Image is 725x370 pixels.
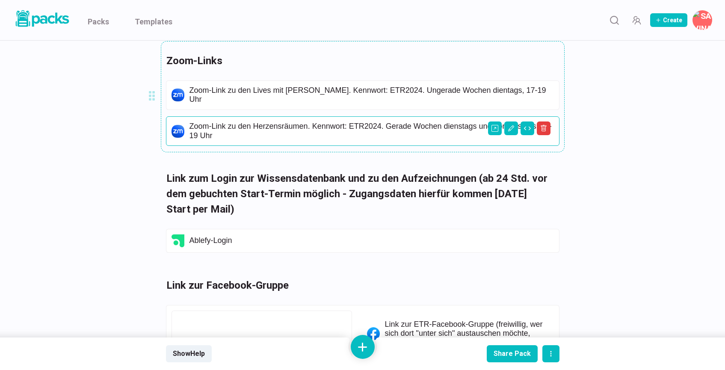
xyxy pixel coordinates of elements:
p: Link zur ETR-Facebook-Gruppe (freiwillig, wer sich dort "unter sich" austauschen möchte, Kennwort... [385,320,547,348]
h3: Link zur Facebook-Gruppe [166,278,549,293]
div: Share Pack [494,349,531,358]
button: Edit asset [504,121,518,135]
p: Zoom-Link zu den Herzensräumen. Kennwort: ETR2024. Gerade Wochen dienstags und donnerstags, 17-19... [189,122,554,140]
p: Zoom-Link zu den Lives mit [PERSON_NAME]. Kennwort: ETR2024. Ungerade Wochen dientags, 17-19 Uhr [189,86,554,104]
h3: Zoom-Links [166,53,549,68]
img: link icon [172,89,184,101]
button: actions [542,345,559,362]
h3: Link zum Login zur Wissensdatenbank und zu den Aufzeichnungen (ab 24 Std. vor dem gebuchten Start... [166,171,549,217]
p: Ablefy-Login [189,236,554,246]
img: link icon [172,234,184,247]
img: Packs logo [13,9,71,29]
button: Create Pack [650,13,687,27]
button: Change view [521,121,534,135]
button: Delete asset [537,121,550,135]
img: link icon [367,327,380,340]
button: Search [606,12,623,29]
button: Savina Tilmann [692,10,712,30]
button: Share Pack [487,345,538,362]
button: ShowHelp [166,345,212,362]
a: Packs logo [13,9,71,32]
img: link icon [172,125,184,138]
button: Manage Team Invites [628,12,645,29]
button: Open external link [488,121,502,135]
